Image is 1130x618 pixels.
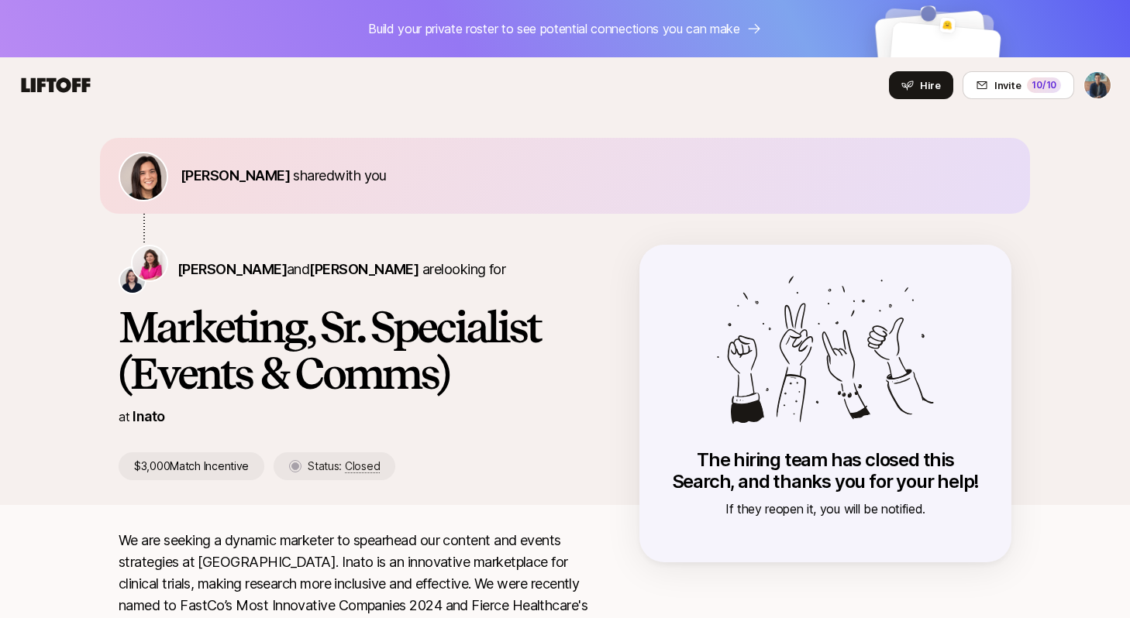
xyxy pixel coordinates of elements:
[287,261,419,277] span: and
[309,261,419,277] span: [PERSON_NAME]
[133,246,167,280] img: Emma Frane
[670,449,980,493] p: The hiring team has closed this Search, and thanks you for your help!
[119,452,264,480] p: $3,000 Match Incentive
[119,304,590,397] h1: Marketing, Sr. Specialist (Events & Comms)
[181,167,290,184] span: [PERSON_NAME]
[345,459,380,473] span: Closed
[670,499,980,519] p: If they reopen it, you will be notified.
[963,71,1074,99] button: Invite10/10
[920,5,936,22] img: 223fd0f3_0a16_422e_b3db_581e474c6a98.jpg
[133,408,164,424] a: Inato
[1027,77,1061,93] div: 10 /10
[889,71,953,99] button: Hire
[120,268,145,293] img: Jennifer Koch
[920,77,941,93] span: Hire
[334,167,387,184] span: with you
[181,165,393,187] p: shared
[368,19,740,39] p: Build your private roster to see potential connections you can make
[177,261,287,277] span: [PERSON_NAME]
[308,457,380,476] p: Status:
[994,77,1021,93] span: Invite
[120,153,167,200] img: 71d7b91d_d7cb_43b4_a7ea_a9b2f2cc6e03.jpg
[939,17,956,33] img: 2e4ef746_524f_49a7_8e50_d94392c78e50.jpg
[177,259,505,280] p: are looking for
[1083,71,1111,99] button: Scott Edelstein
[1084,72,1111,98] img: Scott Edelstein
[119,407,129,427] p: at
